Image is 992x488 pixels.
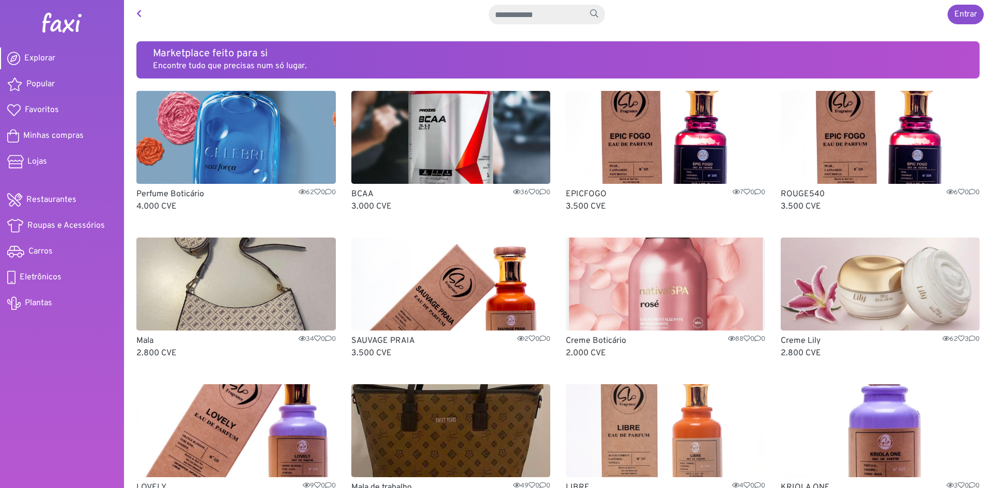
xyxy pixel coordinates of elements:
[566,91,765,184] img: EPICFOGO
[351,188,551,200] p: BCAA
[27,155,47,168] span: Lojas
[136,347,336,359] p: 2.800 CVE
[299,335,336,344] span: 34 0 0
[781,384,980,477] img: KRIOLA ONE
[136,238,336,359] a: Mala Mala3400 2.800 CVE
[136,200,336,213] p: 4.000 CVE
[24,52,55,65] span: Explorar
[136,238,336,330] img: Mala
[566,347,765,359] p: 2.000 CVE
[351,347,551,359] p: 3.500 CVE
[566,238,765,330] img: Creme Boticário
[566,335,765,347] p: Creme Boticário
[153,48,963,60] h5: Marketplace feito para si
[781,238,980,330] img: Creme Lily
[20,271,61,284] span: Eletrônicos
[781,91,980,184] img: ROUGE540
[566,91,765,213] a: EPICFOGO EPICFOGO700 3.500 CVE
[781,347,980,359] p: 2.800 CVE
[517,335,550,344] span: 2 0 0
[566,188,765,200] p: EPICFOGO
[513,188,550,198] span: 36 0 0
[27,219,105,232] span: Roupas e Acessórios
[25,297,52,309] span: Plantas
[781,238,980,359] a: Creme Lily Creme Lily6230 2.800 CVE
[948,5,984,24] a: Entrar
[136,91,336,184] img: Perfume Boticário
[947,188,980,198] span: 6 0 0
[26,78,55,90] span: Popular
[28,245,53,258] span: Carros
[136,384,336,477] img: LOVELY
[781,91,980,213] a: ROUGE540 ROUGE540600 3.500 CVE
[136,335,336,347] p: Mala
[26,194,76,206] span: Restaurantes
[351,200,551,213] p: 3.000 CVE
[136,91,336,213] a: Perfume Boticário Perfume Boticário6200 4.000 CVE
[781,200,980,213] p: 3.500 CVE
[566,238,765,359] a: Creme Boticário Creme Boticário8800 2.000 CVE
[781,188,980,200] p: ROUGE540
[299,188,336,198] span: 62 0 0
[153,60,963,72] p: Encontre tudo que precisas num só lugar.
[25,104,59,116] span: Favoritos
[781,335,980,347] p: Creme Lily
[351,335,551,347] p: SAUVAGE PRAIA
[136,188,336,200] p: Perfume Boticário
[942,335,980,344] span: 62 3 0
[566,384,765,477] img: LIBRE
[351,238,551,330] img: SAUVAGE PRAIA
[23,130,84,142] span: Minhas compras
[351,238,551,359] a: SAUVAGE PRAIA SAUVAGE PRAIA200 3.500 CVE
[728,335,765,344] span: 88 0 0
[566,200,765,213] p: 3.500 CVE
[351,384,551,477] img: Mala de trabalho
[733,188,765,198] span: 7 0 0
[351,91,551,184] img: BCAA
[351,91,551,213] a: BCAA BCAA3600 3.000 CVE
